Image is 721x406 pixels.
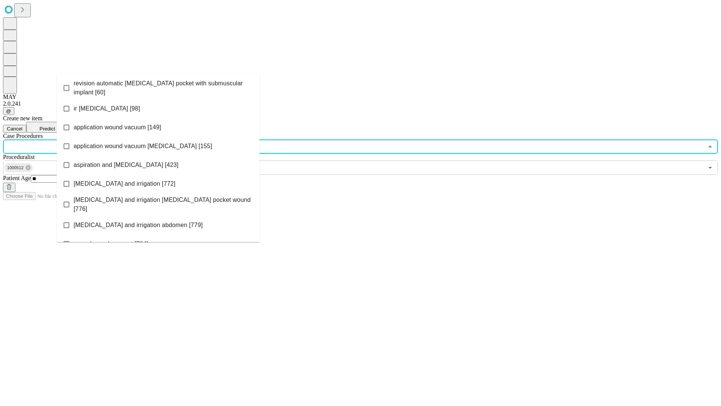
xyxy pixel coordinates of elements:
[4,164,27,172] span: 1000512
[74,179,175,188] span: [MEDICAL_DATA] and irrigation [772]
[74,123,161,132] span: application wound vacuum [149]
[705,162,715,173] button: Open
[6,108,11,114] span: @
[3,125,26,133] button: Cancel
[74,104,140,113] span: ir [MEDICAL_DATA] [98]
[3,100,718,107] div: 2.0.241
[7,126,23,132] span: Cancel
[74,239,148,248] span: wound vac placement [784]
[39,126,55,132] span: Predict
[705,141,715,152] button: Close
[74,221,203,230] span: [MEDICAL_DATA] and irrigation abdomen [779]
[3,94,718,100] div: MAY
[74,79,253,97] span: revision automatic [MEDICAL_DATA] pocket with submuscular implant [60]
[3,107,14,115] button: @
[3,175,31,181] span: Patient Age
[74,195,253,214] span: [MEDICAL_DATA] and irrigation [MEDICAL_DATA] pocket wound [776]
[74,161,178,170] span: aspiration and [MEDICAL_DATA] [423]
[3,133,43,139] span: Scheduled Procedure
[3,154,35,160] span: Proceduralist
[74,142,212,151] span: application wound vacuum [MEDICAL_DATA] [155]
[3,115,42,121] span: Create new item
[4,163,33,172] div: 1000512
[26,122,61,133] button: Predict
